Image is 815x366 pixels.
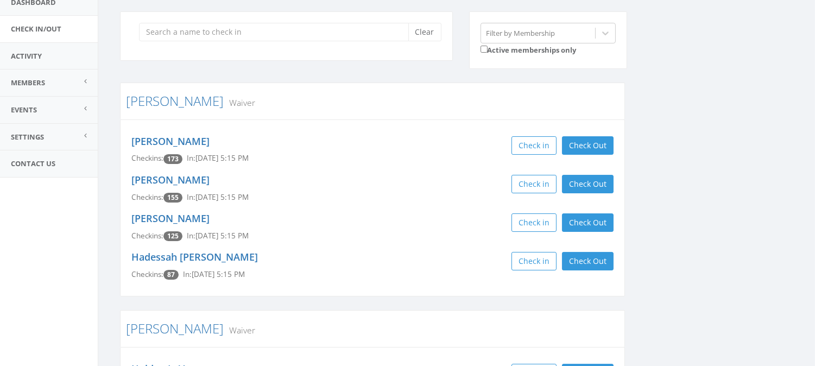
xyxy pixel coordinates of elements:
[139,23,416,41] input: Search a name to check in
[562,175,614,193] button: Check Out
[131,250,258,263] a: Hadessah [PERSON_NAME]
[163,154,182,164] span: Checkin count
[131,173,210,186] a: [PERSON_NAME]
[11,78,45,87] span: Members
[131,231,163,241] span: Checkins:
[131,212,210,225] a: [PERSON_NAME]
[487,28,555,38] div: Filter by Membership
[187,231,249,241] span: In: [DATE] 5:15 PM
[11,132,44,142] span: Settings
[187,192,249,202] span: In: [DATE] 5:15 PM
[11,159,55,168] span: Contact Us
[511,213,557,232] button: Check in
[562,136,614,155] button: Check Out
[126,92,224,110] a: [PERSON_NAME]
[187,153,249,163] span: In: [DATE] 5:15 PM
[163,231,182,241] span: Checkin count
[562,252,614,270] button: Check Out
[131,192,163,202] span: Checkins:
[511,175,557,193] button: Check in
[511,136,557,155] button: Check in
[224,97,255,109] small: Waiver
[481,46,488,53] input: Active memberships only
[511,252,557,270] button: Check in
[408,23,441,41] button: Clear
[131,135,210,148] a: [PERSON_NAME]
[183,269,245,279] span: In: [DATE] 5:15 PM
[481,43,577,55] label: Active memberships only
[126,319,224,337] a: [PERSON_NAME]
[131,153,163,163] span: Checkins:
[131,269,163,279] span: Checkins:
[562,213,614,232] button: Check Out
[11,105,37,115] span: Events
[163,193,182,203] span: Checkin count
[163,270,179,280] span: Checkin count
[224,324,255,336] small: Waiver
